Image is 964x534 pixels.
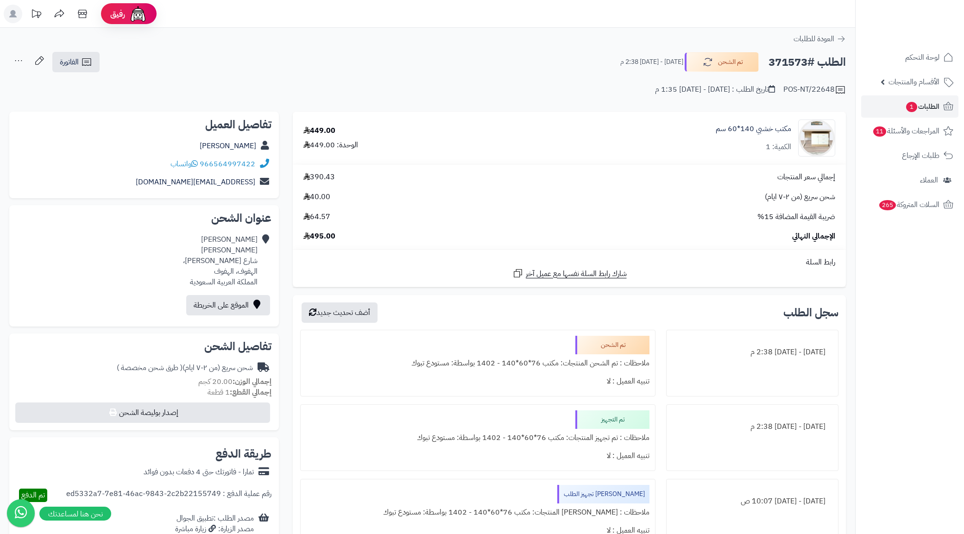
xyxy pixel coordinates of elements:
[902,149,939,162] span: طلبات الإرجاع
[672,492,832,510] div: [DATE] - [DATE] 10:07 ص
[575,410,649,429] div: تم التجهيز
[15,402,270,423] button: إصدار بوليصة الشحن
[906,102,917,112] span: 1
[766,142,791,152] div: الكمية: 1
[769,53,846,72] h2: الطلب #371573
[878,198,939,211] span: السلات المتروكة
[685,52,759,72] button: تم الشحن
[306,503,649,521] div: ملاحظات : [PERSON_NAME] المنتجات: مكتب 76*60*140 - 1402 بواسطة: مستودع تبوك
[920,174,938,187] span: العملاء
[794,33,834,44] span: العودة للطلبات
[21,490,45,501] span: تم الدفع
[783,84,846,95] div: POS-NT/22648
[765,192,835,202] span: شحن سريع (من ٢-٧ ايام)
[186,295,270,315] a: الموقع على الخريطة
[303,192,330,202] span: 40.00
[183,234,258,287] div: [PERSON_NAME] [PERSON_NAME] شارع [PERSON_NAME]، الهفوف، الهفوف المملكة العربية السعودية
[60,57,79,68] span: الفاتورة
[306,354,649,372] div: ملاحظات : تم الشحن المنتجات: مكتب 76*60*140 - 1402 بواسطة: مستودع تبوك
[117,363,253,373] div: شحن سريع (من ٢-٧ ايام)
[861,120,958,142] a: المراجعات والأسئلة11
[757,212,835,222] span: ضريبة القيمة المضافة 15%
[799,119,835,157] img: 1742159127-1-90x90.jpg
[136,176,255,188] a: [EMAIL_ADDRESS][DOMAIN_NAME]
[129,5,147,23] img: ai-face.png
[879,200,896,210] span: 265
[303,172,335,182] span: 390.43
[198,376,271,387] small: 20.00 كجم
[306,447,649,465] div: تنبيه العميل : لا
[512,268,627,279] a: شارك رابط السلة نفسها مع عميل آخر
[200,158,255,170] a: 966564997422
[17,213,271,224] h2: عنوان الشحن
[905,100,939,113] span: الطلبات
[557,485,649,503] div: [PERSON_NAME] تجهيز الطلب
[783,307,838,318] h3: سجل الطلب
[215,448,271,459] h2: طريقة الدفع
[233,376,271,387] strong: إجمالي الوزن:
[302,302,378,323] button: أضف تحديث جديد
[861,144,958,167] a: طلبات الإرجاع
[672,418,832,436] div: [DATE] - [DATE] 2:38 م
[792,231,835,242] span: الإجمالي النهائي
[306,429,649,447] div: ملاحظات : تم تجهيز المنتجات: مكتب 76*60*140 - 1402 بواسطة: مستودع تبوك
[66,489,271,502] div: رقم عملية الدفع : ed5332a7-7e81-46ac-9843-2c2b22155749
[117,362,183,373] span: ( طرق شحن مخصصة )
[861,169,958,191] a: العملاء
[873,126,886,137] span: 11
[526,269,627,279] span: شارك رابط السلة نفسها مع عميل آخر
[861,95,958,118] a: الطلبات1
[170,158,198,170] a: واتساب
[303,126,335,136] div: 449.00
[52,52,100,72] a: الفاتورة
[672,343,832,361] div: [DATE] - [DATE] 2:38 م
[620,57,683,67] small: [DATE] - [DATE] 2:38 م
[655,84,775,95] div: تاريخ الطلب : [DATE] - [DATE] 1:35 م
[777,172,835,182] span: إجمالي سعر المنتجات
[575,336,649,354] div: تم الشحن
[303,212,330,222] span: 64.57
[861,194,958,216] a: السلات المتروكة265
[17,341,271,352] h2: تفاصيل الشحن
[888,75,939,88] span: الأقسام والمنتجات
[303,140,358,151] div: الوحدة: 449.00
[303,231,335,242] span: 495.00
[794,33,846,44] a: العودة للطلبات
[872,125,939,138] span: المراجعات والأسئلة
[144,467,254,477] div: تمارا - فاتورتك حتى 4 دفعات بدون فوائد
[716,124,791,134] a: مكتب خشبي 140*60 سم
[306,372,649,390] div: تنبيه العميل : لا
[200,140,256,151] a: [PERSON_NAME]
[905,51,939,64] span: لوحة التحكم
[861,46,958,69] a: لوحة التحكم
[230,387,271,398] strong: إجمالي القطع:
[208,387,271,398] small: 1 قطعة
[17,119,271,130] h2: تفاصيل العميل
[296,257,842,268] div: رابط السلة
[110,8,125,19] span: رفيق
[25,5,48,25] a: تحديثات المنصة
